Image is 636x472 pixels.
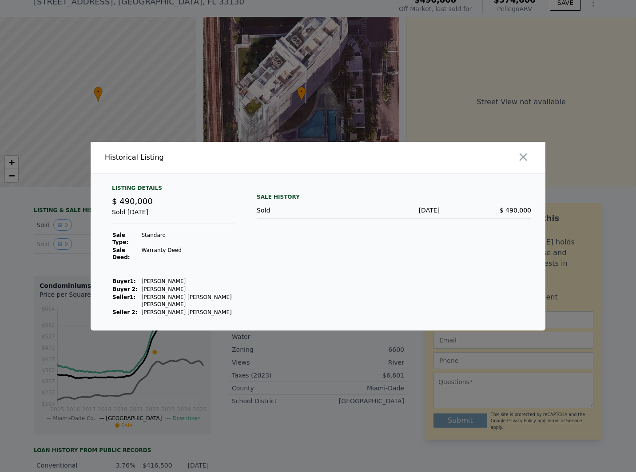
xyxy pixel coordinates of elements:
div: [DATE] [348,206,440,215]
span: $ 490,000 [500,207,531,214]
div: Historical Listing [105,152,314,163]
td: Standard [141,231,235,246]
td: [PERSON_NAME] [PERSON_NAME] [141,308,235,316]
strong: Seller 2: [112,309,137,315]
div: Sold [257,206,348,215]
strong: Sale Deed: [112,247,130,260]
strong: Buyer 2: [112,286,138,292]
td: [PERSON_NAME] [PERSON_NAME] [PERSON_NAME] [141,293,235,308]
div: Sold [DATE] [112,208,235,224]
span: $ 490,000 [112,197,153,206]
strong: Seller 1 : [112,294,135,300]
div: Listing Details [112,185,235,195]
td: Warranty Deed [141,246,235,261]
td: [PERSON_NAME] [141,285,235,293]
div: Sale History [257,192,531,202]
strong: Sale Type: [112,232,128,245]
strong: Buyer 1 : [112,278,136,284]
td: [PERSON_NAME] [141,277,235,285]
